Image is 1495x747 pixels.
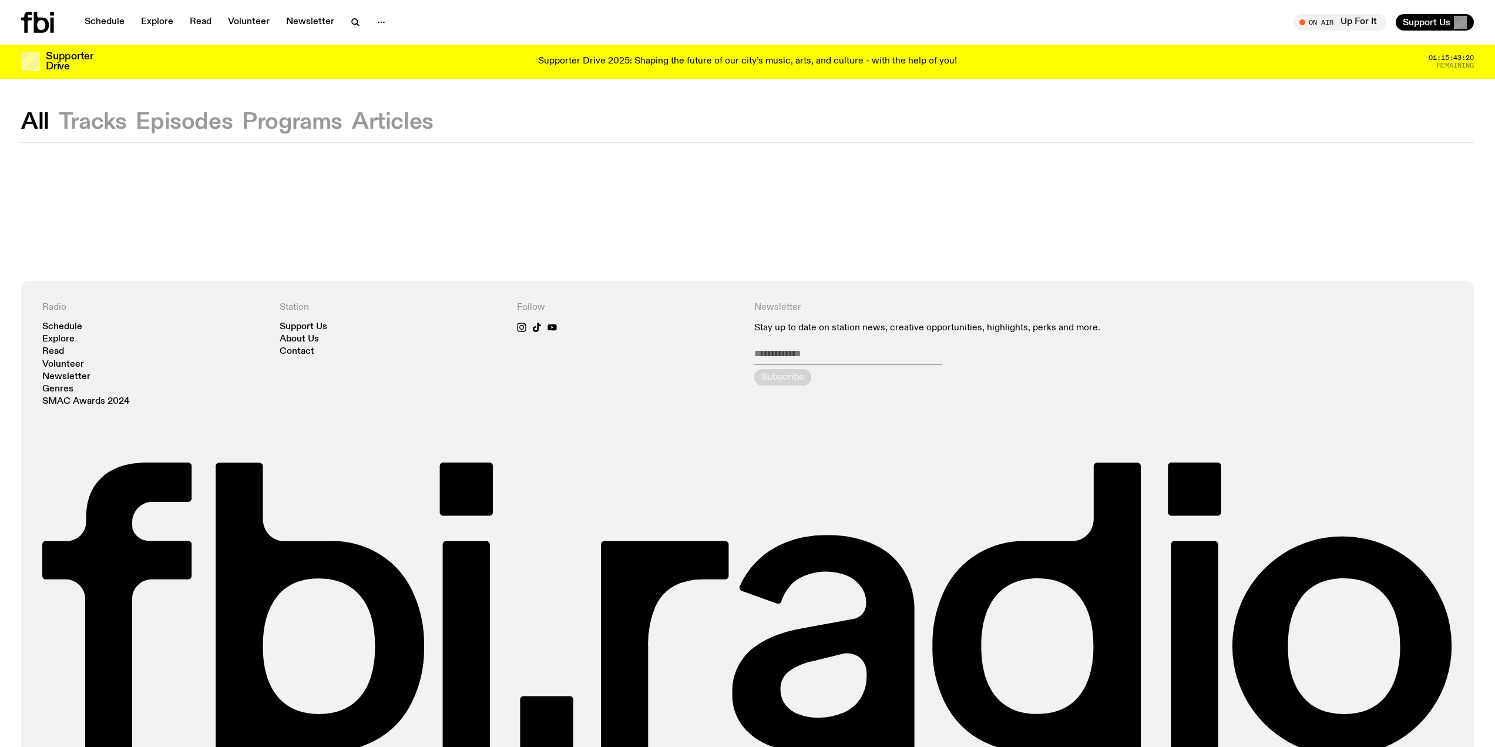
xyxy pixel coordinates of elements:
h4: Follow [517,302,740,313]
a: Read [42,347,64,356]
a: Explore [42,335,75,344]
button: All [21,112,49,133]
a: SMAC Awards 2024 [42,397,130,406]
a: Support Us [280,323,327,331]
button: Articles [352,112,434,133]
a: Volunteer [221,14,277,31]
button: Tracks [59,112,127,133]
a: Read [183,14,219,31]
h4: Station [280,302,503,313]
button: Programs [242,112,342,133]
a: Schedule [78,14,132,31]
button: Support Us [1396,14,1474,31]
a: Schedule [42,323,82,331]
p: Supporter Drive 2025: Shaping the future of our city’s music, arts, and culture - with the help o... [538,56,957,67]
a: About Us [280,335,319,344]
button: Subscribe [754,369,811,386]
a: Genres [42,385,73,394]
button: On AirUp For It [1294,14,1386,31]
span: 01:15:43:20 [1429,55,1474,61]
h4: Newsletter [754,302,1215,313]
a: Contact [280,347,314,356]
a: Volunteer [42,360,84,369]
span: Remaining [1437,62,1474,69]
a: Newsletter [279,14,341,31]
h3: Supporter Drive [46,52,93,72]
span: Support Us [1403,17,1450,28]
a: Newsletter [42,373,90,381]
button: Episodes [136,112,233,133]
p: Stay up to date on station news, creative opportunities, highlights, perks and more. [754,323,1215,334]
h4: Radio [42,302,266,313]
a: Explore [134,14,180,31]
